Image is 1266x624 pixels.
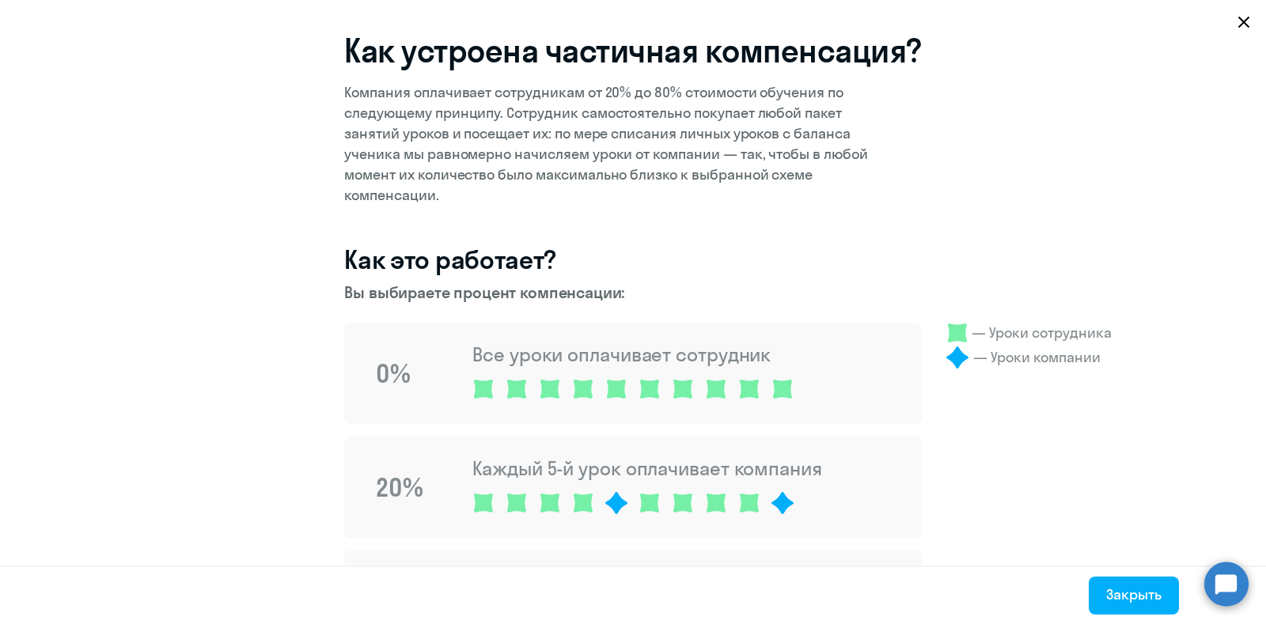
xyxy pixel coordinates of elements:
button: Закрыть [1089,577,1179,615]
h1: Как устроена частичная компенсация? [344,32,922,70]
p: Компания оплачивает сотрудникам от 20% до 80% стоимости обучения по следующему принципу. Сотрудни... [344,82,890,206]
div: 20% [376,471,441,503]
p: Все уроки оплачивает сотрудник [472,342,798,367]
div: 0% [376,357,441,389]
div: Закрыть [1106,584,1162,605]
p: Вы выбираете процент компенсации: [344,282,922,304]
p: — Уроки сотрудника [972,323,1112,343]
h2: Как это работает? [344,244,922,275]
p: Каждый 5-й урок оплачивает компания [472,456,822,481]
p: — Уроки компании [973,347,1101,368]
